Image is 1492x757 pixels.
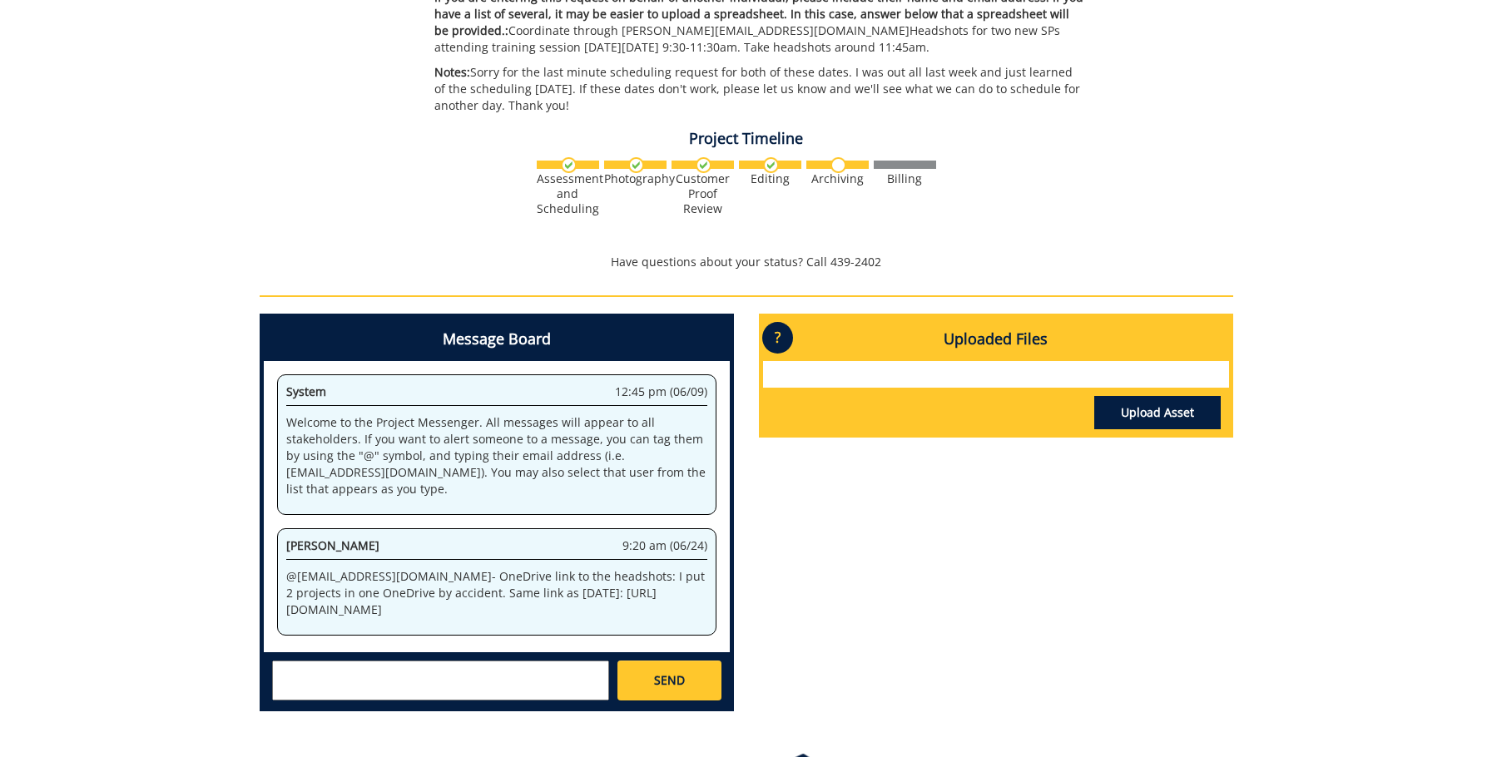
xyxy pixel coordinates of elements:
img: no [830,157,846,173]
p: Have questions about your status? Call 439-2402 [260,254,1233,270]
span: System [286,383,326,399]
div: Archiving [806,171,869,186]
span: 12:45 pm (06/09) [615,383,707,400]
img: checkmark [696,157,711,173]
p: Sorry for the last minute scheduling request for both of these dates. I was out all last week and... [434,64,1086,114]
a: SEND [617,661,721,700]
p: ? [762,322,793,354]
div: Customer Proof Review [672,171,734,216]
h4: Message Board [264,318,730,361]
h4: Project Timeline [260,131,1233,147]
span: [PERSON_NAME] [286,537,379,553]
p: @ [EMAIL_ADDRESS][DOMAIN_NAME] - OneDrive link to the headshots: I put 2 projects in one OneDrive... [286,568,707,618]
img: checkmark [561,157,577,173]
img: checkmark [628,157,644,173]
a: Upload Asset [1094,396,1221,429]
div: Assessment and Scheduling [537,171,599,216]
div: Editing [739,171,801,186]
p: Welcome to the Project Messenger. All messages will appear to all stakeholders. If you want to al... [286,414,707,497]
span: 9:20 am (06/24) [622,537,707,554]
span: SEND [654,672,685,689]
img: checkmark [763,157,779,173]
textarea: messageToSend [272,661,609,700]
div: Billing [874,171,936,186]
div: Photography [604,171,667,186]
span: Notes: [434,64,470,80]
h4: Uploaded Files [763,318,1229,361]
